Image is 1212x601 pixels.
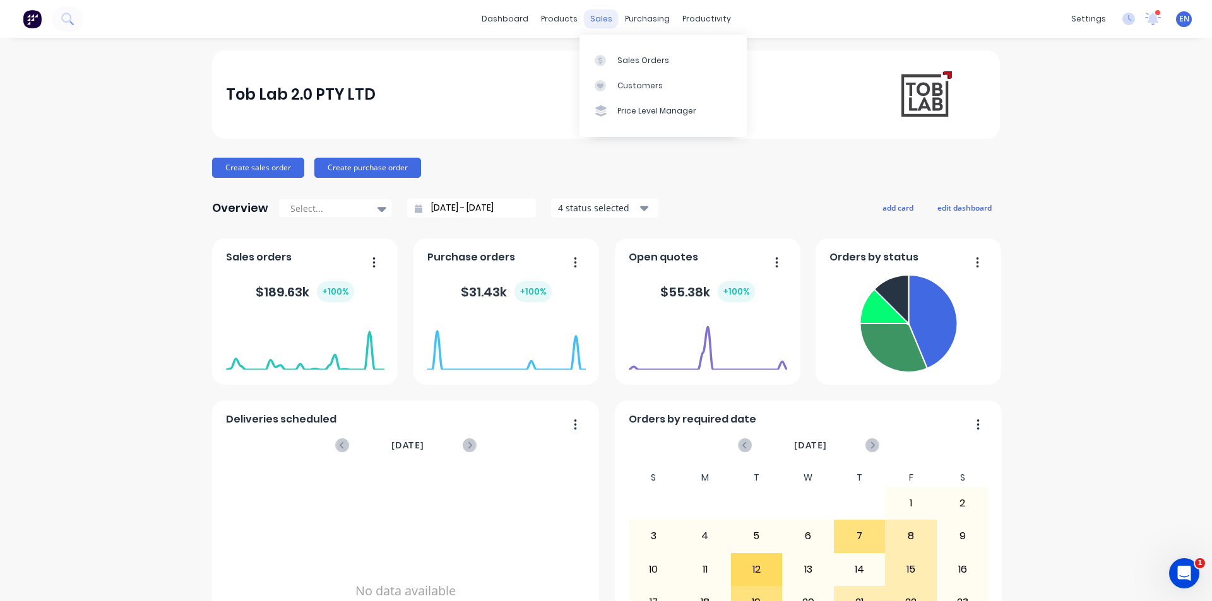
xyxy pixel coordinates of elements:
[1169,558,1199,588] iframe: Intercom live chat
[391,438,424,452] span: [DATE]
[1065,9,1112,28] div: settings
[680,554,730,585] div: 11
[628,469,680,487] div: S
[226,250,292,265] span: Sales orders
[314,158,421,178] button: Create purchase order
[937,469,989,487] div: S
[829,250,918,265] span: Orders by status
[617,105,696,117] div: Price Level Manager
[929,199,1000,216] button: edit dashboard
[680,520,730,552] div: 4
[835,554,885,585] div: 14
[1179,13,1189,25] span: EN
[579,73,747,98] a: Customers
[475,9,535,28] a: dashboard
[212,195,268,221] div: Overview
[617,80,663,91] div: Customers
[679,469,731,487] div: M
[783,554,833,585] div: 13
[937,554,988,585] div: 16
[256,281,354,302] div: $ 189.63k
[617,55,669,66] div: Sales Orders
[874,199,922,216] button: add card
[551,199,658,218] button: 4 status selected
[937,520,988,552] div: 9
[718,281,755,302] div: + 100 %
[898,68,953,121] img: Tob Lab 2.0 PTY LTD
[619,9,676,28] div: purchasing
[1195,558,1205,568] span: 1
[317,281,354,302] div: + 100 %
[584,9,619,28] div: sales
[535,9,584,28] div: products
[731,469,783,487] div: T
[579,98,747,124] a: Price Level Manager
[660,281,755,302] div: $ 55.38k
[834,469,886,487] div: T
[629,520,679,552] div: 3
[212,158,304,178] button: Create sales order
[461,281,552,302] div: $ 31.43k
[579,47,747,73] a: Sales Orders
[886,520,936,552] div: 8
[676,9,737,28] div: productivity
[558,201,638,214] div: 4 status selected
[885,469,937,487] div: F
[732,520,782,552] div: 5
[226,82,376,107] div: Tob Lab 2.0 PTY LTD
[886,487,936,519] div: 1
[794,438,827,452] span: [DATE]
[782,469,834,487] div: W
[629,554,679,585] div: 10
[783,520,833,552] div: 6
[514,281,552,302] div: + 100 %
[226,412,336,427] span: Deliveries scheduled
[427,250,515,265] span: Purchase orders
[732,554,782,585] div: 12
[835,520,885,552] div: 7
[886,554,936,585] div: 15
[23,9,42,28] img: Factory
[937,487,988,519] div: 2
[629,250,698,265] span: Open quotes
